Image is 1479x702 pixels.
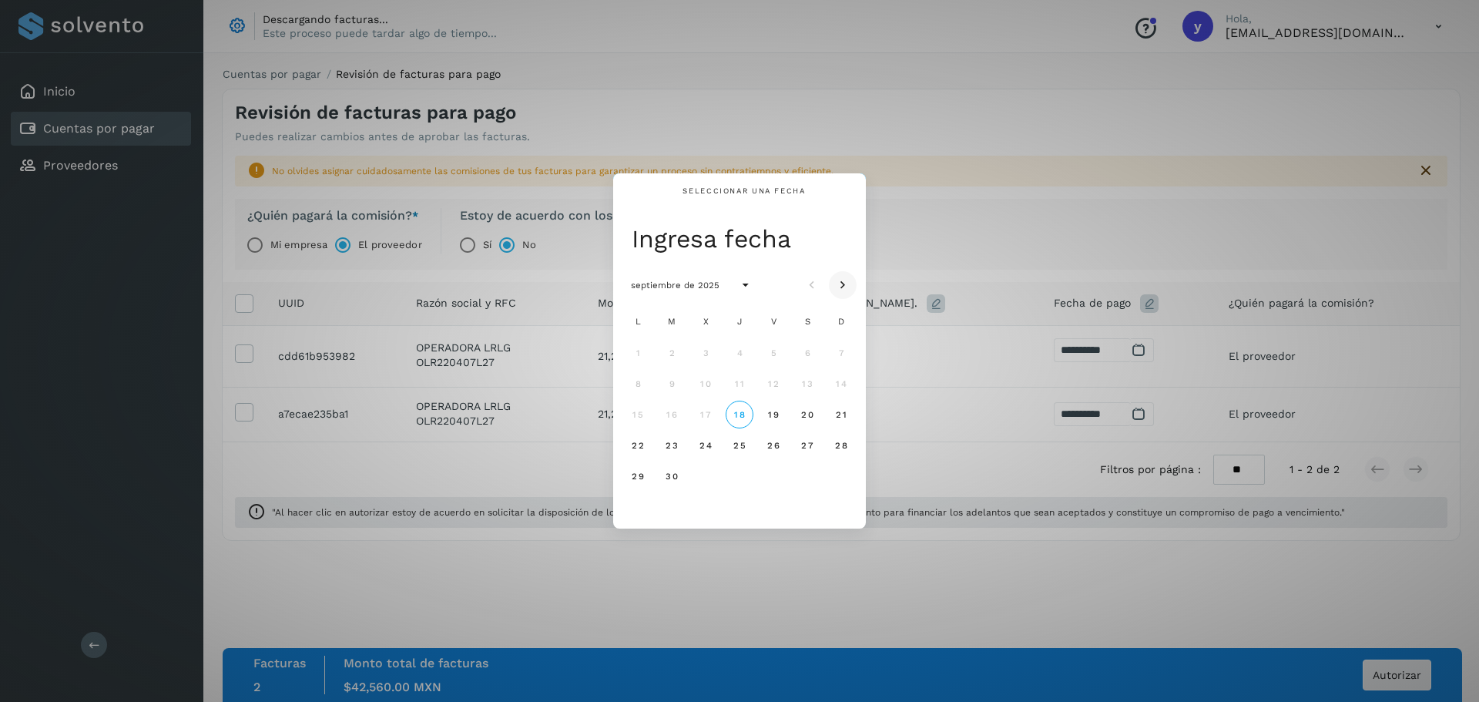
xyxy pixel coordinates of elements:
[726,432,753,459] button: jueves, 25 de septiembre de 2025
[665,471,678,482] span: 30
[618,271,732,299] button: septiembre de 2025
[827,401,855,428] button: domingo, 21 de septiembre de 2025
[692,432,719,459] button: miércoles, 24 de septiembre de 2025
[792,307,823,338] div: S
[758,307,789,338] div: V
[766,440,780,451] span: 26
[726,401,753,428] button: Hoy, jueves, 18 de septiembre de 2025
[631,471,644,482] span: 29
[732,271,760,299] button: Seleccionar año
[665,440,678,451] span: 23
[632,223,857,254] div: Ingresa fecha
[826,307,857,338] div: D
[690,307,721,338] div: X
[835,409,847,420] span: 21
[800,440,813,451] span: 27
[699,440,712,451] span: 24
[622,307,653,338] div: L
[733,409,745,420] span: 18
[658,462,686,490] button: martes, 30 de septiembre de 2025
[631,440,644,451] span: 22
[624,432,652,459] button: lunes, 22 de septiembre de 2025
[793,401,821,428] button: sábado, 20 de septiembre de 2025
[630,280,719,291] span: septiembre de 2025
[829,271,857,299] button: Mes siguiente
[724,307,755,338] div: J
[658,432,686,459] button: martes, 23 de septiembre de 2025
[760,401,787,428] button: viernes, 19 de septiembre de 2025
[682,186,805,197] div: Seleccionar una fecha
[827,432,855,459] button: domingo, 28 de septiembre de 2025
[793,432,821,459] button: sábado, 27 de septiembre de 2025
[624,462,652,490] button: lunes, 29 de septiembre de 2025
[800,409,813,420] span: 20
[767,409,779,420] span: 19
[760,432,787,459] button: viernes, 26 de septiembre de 2025
[733,440,746,451] span: 25
[834,440,847,451] span: 28
[656,307,687,338] div: M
